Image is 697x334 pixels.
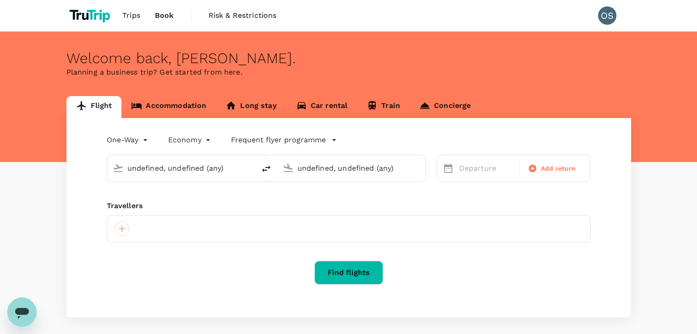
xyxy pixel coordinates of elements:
div: Economy [168,133,213,147]
p: Frequent flyer programme [231,135,326,145]
input: Going to [297,161,406,175]
span: Book [155,10,174,21]
div: OS [598,6,616,25]
p: Departure [459,163,513,174]
a: Concierge [410,96,480,118]
button: Open [249,167,251,169]
a: Car rental [286,96,357,118]
a: Long stay [216,96,286,118]
span: Add return [541,164,576,173]
button: Frequent flyer programme [231,135,337,145]
span: Trips [122,10,140,21]
div: Welcome back , [PERSON_NAME] . [66,50,631,67]
iframe: Button to launch messaging window [7,297,37,327]
input: Depart from [127,161,236,175]
button: Open [419,167,421,169]
div: One-Way [107,133,150,147]
img: TruTrip logo [66,5,115,26]
p: Planning a business trip? Get started from here. [66,67,631,78]
span: Risk & Restrictions [209,10,277,21]
button: delete [255,158,277,180]
a: Accommodation [121,96,216,118]
div: Travellers [107,200,591,211]
a: Flight [66,96,122,118]
a: Train [357,96,410,118]
button: Find flights [314,261,383,285]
